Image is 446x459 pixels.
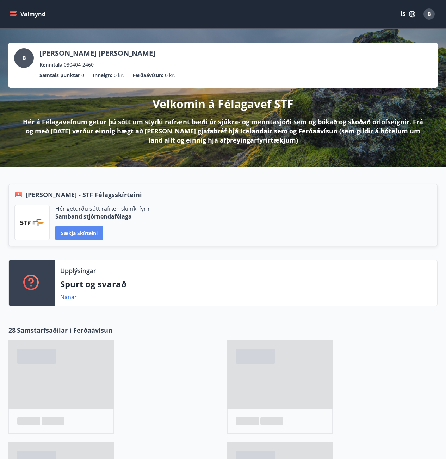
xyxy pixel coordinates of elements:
p: Kennitala [39,61,62,69]
p: Inneign : [93,71,112,79]
button: menu [8,8,48,20]
a: Nánar [60,293,77,301]
button: ÍS [397,8,419,20]
p: Upplýsingar [60,266,96,275]
p: Samtals punktar [39,71,80,79]
p: Hér á Félagavefnum getur þú sótt um styrki rafrænt bæði úr sjúkra- og menntasjóði sem og bókað og... [20,117,426,145]
p: [PERSON_NAME] [PERSON_NAME] [39,48,155,58]
img: vjCaq2fThgY3EUYqSgpjEiBg6WP39ov69hlhuPVN.png [20,219,44,226]
p: Velkomin á Félagavef STF [153,96,293,112]
p: Hér geturðu sótt rafræn skilríki fyrir [55,205,150,213]
p: Spurt og svarað [60,278,432,290]
p: Ferðaávísun : [132,71,163,79]
p: Samband stjórnendafélaga [55,213,150,220]
span: 0 kr. [165,71,175,79]
span: 030404-2460 [64,61,94,69]
span: 0 [81,71,84,79]
button: B [421,6,438,23]
button: Sækja skírteini [55,226,103,240]
span: Samstarfsaðilar í Ferðaávísun [17,326,112,335]
span: B [22,54,26,62]
span: B [427,10,431,18]
span: [PERSON_NAME] - STF Félagsskírteini [26,190,142,199]
span: 0 kr. [114,71,124,79]
span: 28 [8,326,16,335]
